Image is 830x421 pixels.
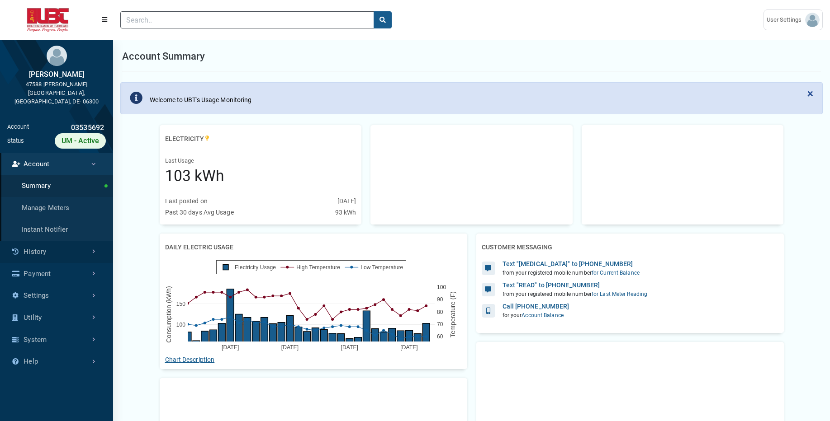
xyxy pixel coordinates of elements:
[592,270,640,276] span: for current balance
[503,281,648,290] div: Text "READ" to [PHONE_NUMBER]
[764,9,823,30] a: User Settings
[503,302,569,311] div: Call [PHONE_NUMBER]
[807,87,813,100] span: ×
[165,156,356,165] div: Last Usage
[592,291,647,297] span: for last meter reading
[122,49,205,64] h1: Account Summary
[7,69,106,80] div: [PERSON_NAME]
[55,133,106,149] div: UM - Active
[165,196,208,206] div: Last posted on
[7,80,106,106] div: 47588 [PERSON_NAME][GEOGRAPHIC_DATA], [GEOGRAPHIC_DATA], DE- 06300
[503,311,569,319] div: for your
[96,12,113,28] button: Menu
[7,8,89,32] img: ALTSK Logo
[767,15,805,24] span: User Settings
[335,208,356,217] div: 93 kWh
[29,122,106,133] div: 03535692
[165,131,210,147] h2: Electricity
[7,122,29,133] div: Account
[798,83,822,104] button: Close
[522,312,564,318] span: Account Balance
[165,239,233,256] h2: Daily Electric Usage
[503,269,640,277] div: from your registered mobile number
[150,95,251,105] div: Welcome to UBT's Usage Monitoring
[337,196,356,206] div: [DATE]
[120,11,374,28] input: Search
[503,259,640,269] div: Text "[MEDICAL_DATA]" to [PHONE_NUMBER]
[374,11,392,28] button: search
[165,356,215,363] a: Chart Description
[165,165,356,187] div: 103 kWh
[482,239,552,256] h2: Customer Messaging
[503,290,648,298] div: from your registered mobile number
[7,136,24,145] div: Status
[165,208,234,217] div: Past 30 days Avg Usage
